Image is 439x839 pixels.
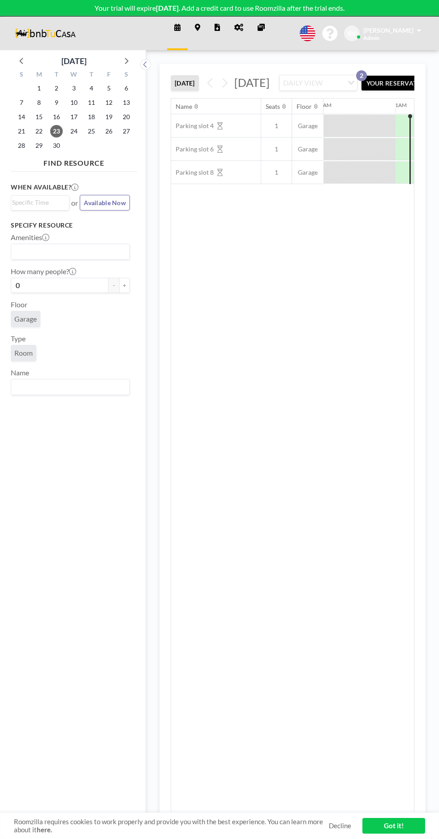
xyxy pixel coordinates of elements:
[171,145,214,153] span: Parking slot 6
[103,96,115,109] span: Friday, September 12, 2025
[11,221,130,229] h3: Specify resource
[33,96,45,109] span: Monday, September 8, 2025
[33,82,45,95] span: Monday, September 1, 2025
[33,139,45,152] span: Monday, September 29, 2025
[11,155,137,168] h4: FIND RESOURCE
[50,139,63,152] span: Tuesday, September 30, 2025
[68,111,80,123] span: Wednesday, September 17, 2025
[50,82,63,95] span: Tuesday, September 2, 2025
[363,34,379,41] span: Admin
[85,111,98,123] span: Thursday, September 18, 2025
[11,233,49,242] label: Amenities
[65,69,83,81] div: W
[68,125,80,138] span: Wednesday, September 24, 2025
[103,111,115,123] span: Friday, September 19, 2025
[297,103,312,111] div: Floor
[103,125,115,138] span: Friday, September 26, 2025
[362,818,425,834] a: Got it!
[15,96,28,109] span: Sunday, September 7, 2025
[119,278,130,293] button: +
[356,70,367,81] p: 2
[50,125,63,138] span: Tuesday, September 23, 2025
[11,334,26,343] label: Type
[11,267,76,276] label: How many people?
[171,168,214,176] span: Parking slot 8
[171,122,214,130] span: Parking slot 4
[85,82,98,95] span: Thursday, September 4, 2025
[292,145,323,153] span: Garage
[280,75,357,90] div: Search for option
[50,111,63,123] span: Tuesday, September 16, 2025
[266,103,280,111] div: Seats
[12,381,125,393] input: Search for option
[12,246,125,258] input: Search for option
[85,96,98,109] span: Thursday, September 11, 2025
[14,349,33,357] span: Room
[80,195,130,211] button: Available Now
[395,102,407,108] div: 1AM
[363,26,413,34] span: [PERSON_NAME]
[261,168,292,176] span: 1
[85,125,98,138] span: Thursday, September 25, 2025
[15,111,28,123] span: Sunday, September 14, 2025
[117,69,135,81] div: S
[325,77,342,89] input: Search for option
[120,125,133,138] span: Saturday, September 27, 2025
[171,75,199,91] button: [DATE]
[317,102,331,108] div: 12AM
[103,82,115,95] span: Friday, September 5, 2025
[14,25,76,43] img: organization-logo
[11,368,29,377] label: Name
[292,168,323,176] span: Garage
[12,198,64,207] input: Search for option
[108,278,119,293] button: -
[84,199,126,207] span: Available Now
[176,103,192,111] div: Name
[33,125,45,138] span: Monday, September 22, 2025
[68,96,80,109] span: Wednesday, September 10, 2025
[11,196,69,209] div: Search for option
[14,314,37,323] span: Garage
[15,139,28,152] span: Sunday, September 28, 2025
[281,77,324,89] span: DAILY VIEW
[11,379,129,395] div: Search for option
[48,69,65,81] div: T
[100,69,117,81] div: F
[11,300,27,309] label: Floor
[120,82,133,95] span: Saturday, September 6, 2025
[120,96,133,109] span: Saturday, September 13, 2025
[15,125,28,138] span: Sunday, September 21, 2025
[261,145,292,153] span: 1
[82,69,100,81] div: T
[68,82,80,95] span: Wednesday, September 3, 2025
[11,244,129,259] div: Search for option
[261,122,292,130] span: 1
[30,69,48,81] div: M
[156,4,179,12] b: [DATE]
[14,817,329,835] span: Roomzilla requires cookies to work properly and provide you with the best experience. You can lea...
[329,822,351,830] a: Decline
[120,111,133,123] span: Saturday, September 20, 2025
[71,198,78,207] span: or
[33,111,45,123] span: Monday, September 15, 2025
[292,122,323,130] span: Garage
[234,76,270,89] span: [DATE]
[348,30,356,38] span: RV
[50,96,63,109] span: Tuesday, September 9, 2025
[13,69,30,81] div: S
[61,55,86,67] div: [DATE]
